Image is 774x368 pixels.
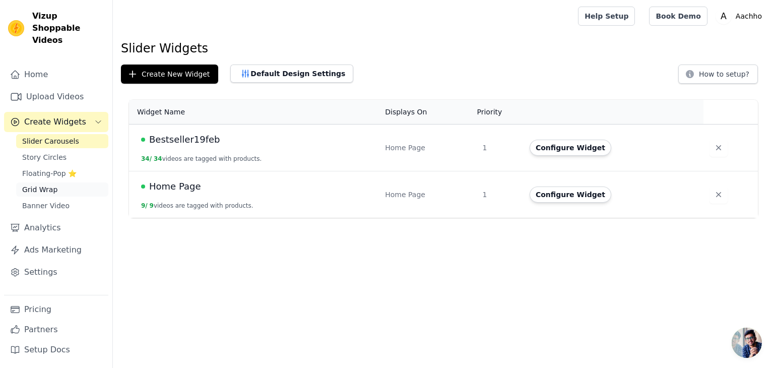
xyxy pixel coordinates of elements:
th: Displays On [379,100,476,125]
button: 34/ 34videos are tagged with products. [141,155,262,163]
button: Configure Widget [530,140,611,156]
button: A Aachho [716,7,766,25]
span: Floating-Pop ⭐ [22,168,77,178]
button: Create Widgets [4,112,108,132]
span: Banner Video [22,201,70,211]
button: 9/ 9videos are tagged with products. [141,202,253,210]
td: 1 [477,125,524,171]
span: 9 [150,202,154,209]
span: 34 / [141,155,152,162]
p: Aachho [732,7,766,25]
span: Grid Wrap [22,185,57,195]
button: Delete widget [709,186,728,204]
a: How to setup? [678,72,758,81]
span: 34 [154,155,162,162]
a: Setup Docs [4,340,108,360]
a: Pricing [4,299,108,320]
span: 9 / [141,202,148,209]
a: Banner Video [16,199,108,213]
a: Upload Videos [4,87,108,107]
span: Live Published [141,138,145,142]
a: Slider Carousels [16,134,108,148]
span: Bestseller19feb [149,133,220,147]
a: Analytics [4,218,108,238]
button: How to setup? [678,65,758,84]
div: Home Page [385,190,470,200]
span: Vizup Shoppable Videos [32,10,104,46]
text: A [721,11,727,21]
h1: Slider Widgets [121,40,766,56]
th: Priority [477,100,524,125]
td: 1 [477,171,524,218]
span: Slider Carousels [22,136,79,146]
a: Settings [4,262,108,282]
a: Ads Marketing [4,240,108,260]
span: Create Widgets [24,116,86,128]
button: Delete widget [709,139,728,157]
a: Partners [4,320,108,340]
button: Configure Widget [530,187,611,203]
a: Story Circles [16,150,108,164]
span: Story Circles [22,152,67,162]
a: Floating-Pop ⭐ [16,166,108,180]
span: Home Page [149,179,201,194]
span: Live Published [141,185,145,189]
a: Grid Wrap [16,182,108,197]
button: Default Design Settings [230,65,353,83]
a: Book Demo [649,7,707,26]
a: Help Setup [578,7,635,26]
img: Vizup [8,20,24,36]
a: Home [4,65,108,85]
th: Widget Name [129,100,379,125]
button: Create New Widget [121,65,218,84]
a: Open chat [732,328,762,358]
div: Home Page [385,143,470,153]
